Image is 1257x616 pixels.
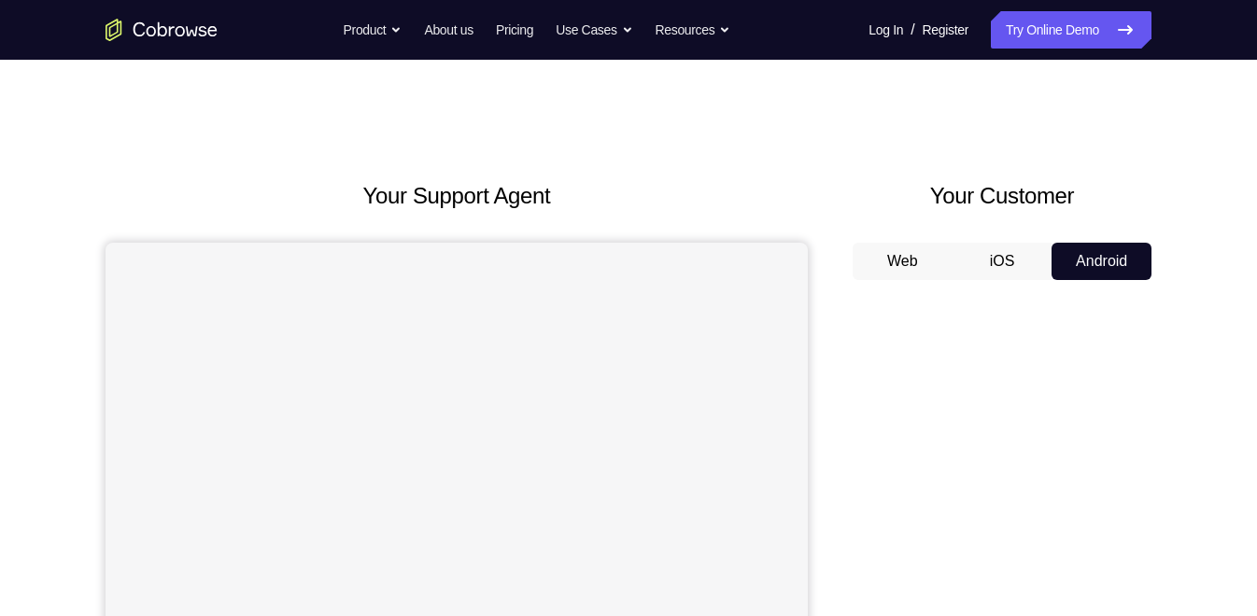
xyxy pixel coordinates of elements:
button: Use Cases [556,11,632,49]
a: Try Online Demo [991,11,1151,49]
button: Android [1052,243,1151,280]
button: Resources [656,11,731,49]
button: Web [853,243,953,280]
a: Register [923,11,968,49]
h2: Your Support Agent [106,179,808,213]
a: Log In [869,11,903,49]
button: Product [344,11,403,49]
span: / [911,19,914,41]
a: About us [424,11,473,49]
a: Go to the home page [106,19,218,41]
h2: Your Customer [853,179,1151,213]
button: iOS [953,243,1052,280]
a: Pricing [496,11,533,49]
